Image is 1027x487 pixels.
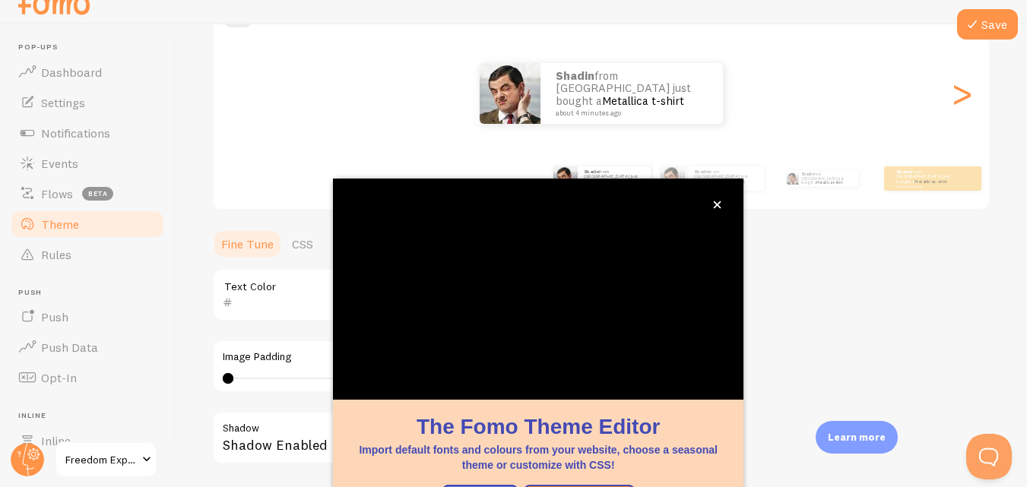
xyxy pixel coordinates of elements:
a: Events [9,148,166,179]
a: Dashboard [9,57,166,87]
a: Rules [9,239,166,270]
a: Push Data [9,332,166,362]
span: Freedom Express [65,451,138,469]
a: Notifications [9,118,166,148]
strong: Shadin [556,68,594,83]
p: from [GEOGRAPHIC_DATA] just bought a [584,169,645,188]
strong: Shadin [694,169,709,175]
p: Learn more [828,430,886,444]
small: about 4 minutes ago [896,185,956,188]
span: Settings [41,95,85,110]
img: Fomo [661,166,685,191]
div: Learn more [816,421,898,454]
a: Metallica t-shirt [602,93,684,108]
div: Next slide [953,39,971,148]
span: Dashboard [41,65,102,80]
p: from [GEOGRAPHIC_DATA] just bought a [801,170,852,187]
a: Push [9,302,166,332]
span: Push [18,288,166,298]
a: Flows beta [9,179,166,209]
a: Settings [9,87,166,118]
strong: Shadin [801,172,814,176]
span: Rules [41,247,71,262]
iframe: Help Scout Beacon - Open [966,434,1012,479]
small: about 4 minutes ago [694,185,756,188]
span: beta [82,187,113,201]
h1: The Fomo Theme Editor [351,412,725,441]
a: Freedom Express [55,441,157,478]
span: Inline [18,411,166,421]
span: Pop-ups [18,43,166,52]
a: Metallica t-shirt [712,179,745,185]
span: Push Data [41,340,98,355]
a: Metallica t-shirt [914,179,947,185]
span: Notifications [41,125,110,141]
button: Save [957,9,1018,40]
small: about 4 minutes ago [556,109,703,117]
a: Opt-In [9,362,166,393]
img: Fomo [480,63,540,124]
button: close, [709,197,725,213]
p: from [GEOGRAPHIC_DATA] just bought a [556,70,708,117]
p: Import default fonts and colours from your website, choose a seasonal theme or customize with CSS! [351,442,725,473]
strong: Shadin [896,169,911,175]
span: Opt-In [41,370,77,385]
img: Fomo [553,166,578,191]
div: Shadow Enabled [212,411,668,466]
p: from [GEOGRAPHIC_DATA] just bought a [694,169,758,188]
a: Theme [9,209,166,239]
a: Inline [9,425,166,456]
label: Image Padding [223,350,658,364]
span: Inline [41,433,71,448]
a: Fine Tune [212,229,283,259]
a: Metallica t-shirt [816,180,842,185]
a: CSS [283,229,322,259]
span: Theme [41,217,79,232]
p: from [GEOGRAPHIC_DATA] just bought a [896,169,957,188]
span: Flows [41,186,73,201]
span: Push [41,309,68,324]
img: Fomo [786,172,798,185]
strong: Shadin [584,169,599,175]
span: Events [41,156,78,171]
